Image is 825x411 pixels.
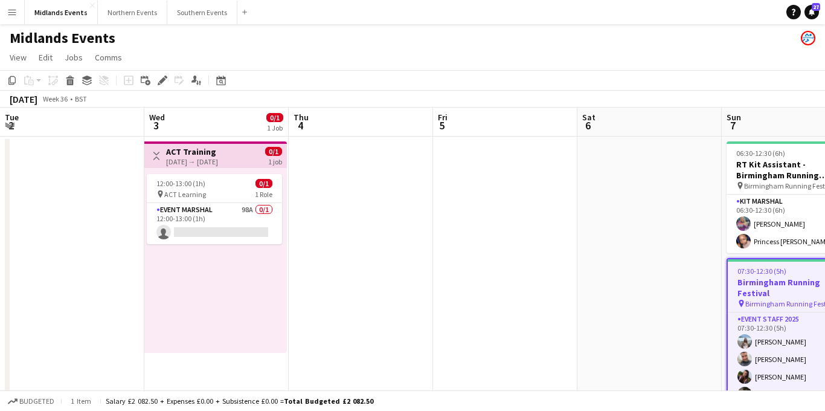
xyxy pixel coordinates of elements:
a: Edit [34,50,57,65]
div: 1 job [268,156,282,166]
span: 7 [725,118,741,132]
span: ACT Learning [164,190,206,199]
button: Midlands Events [25,1,98,24]
span: 6 [580,118,595,132]
span: 12:00-13:00 (1h) [156,179,205,188]
span: 2 [3,118,19,132]
span: Wed [149,112,165,123]
span: Jobs [65,52,83,63]
span: 4 [292,118,309,132]
button: Northern Events [98,1,167,24]
span: 3 [147,118,165,132]
span: 1 item [66,396,95,406]
span: 0/1 [266,113,283,122]
span: 07:30-12:30 (5h) [737,267,786,276]
span: Budgeted [19,397,54,406]
a: View [5,50,31,65]
span: Comms [95,52,122,63]
span: Thu [294,112,309,123]
a: 27 [804,5,819,19]
span: 06:30-12:30 (6h) [736,149,785,158]
span: 27 [812,3,820,11]
div: [DATE] [10,93,37,105]
span: View [10,52,27,63]
div: Salary £2 082.50 + Expenses £0.00 + Subsistence £0.00 = [106,396,373,406]
span: Tue [5,112,19,123]
span: 1 Role [255,190,272,199]
div: 1 Job [267,123,283,132]
span: 0/1 [255,179,272,188]
app-card-role: Event Marshal98A0/112:00-13:00 (1h) [147,203,282,244]
app-user-avatar: RunThrough Events [801,31,815,45]
a: Jobs [60,50,88,65]
span: Sat [582,112,595,123]
span: Total Budgeted £2 082.50 [284,396,373,406]
h3: ACT Training [166,146,218,157]
button: Budgeted [6,395,56,408]
app-job-card: 12:00-13:00 (1h)0/1 ACT Learning1 RoleEvent Marshal98A0/112:00-13:00 (1h) [147,174,282,244]
span: Week 36 [40,94,70,103]
h1: Midlands Events [10,29,115,47]
div: [DATE] → [DATE] [166,157,218,166]
a: Comms [90,50,127,65]
span: Fri [438,112,448,123]
span: 0/1 [265,147,282,156]
div: BST [75,94,87,103]
button: Southern Events [167,1,237,24]
span: 5 [436,118,448,132]
span: Sun [727,112,741,123]
span: Edit [39,52,53,63]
